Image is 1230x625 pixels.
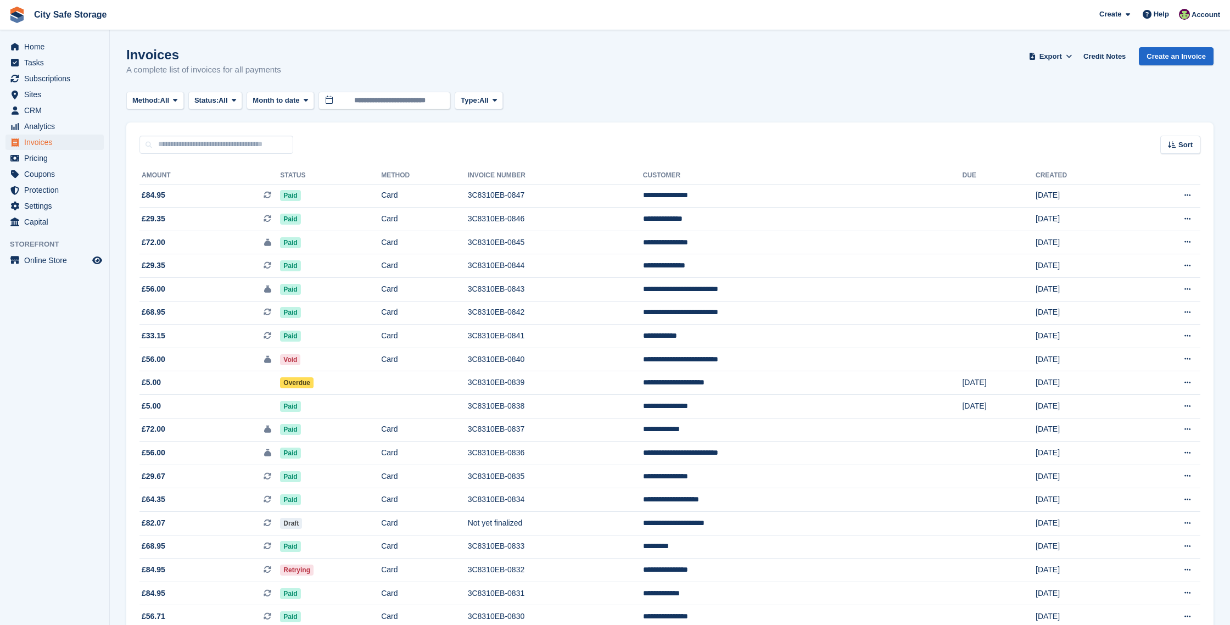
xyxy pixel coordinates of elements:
[1036,395,1131,418] td: [DATE]
[5,150,104,166] a: menu
[381,582,468,605] td: Card
[468,465,643,488] td: 3C8310EB-0835
[1192,9,1220,20] span: Account
[468,559,643,582] td: 3C8310EB-0832
[1036,325,1131,348] td: [DATE]
[24,166,90,182] span: Coupons
[1099,9,1121,20] span: Create
[142,517,165,529] span: £82.07
[142,377,161,388] span: £5.00
[5,119,104,134] a: menu
[188,92,242,110] button: Status: All
[280,307,300,318] span: Paid
[280,424,300,435] span: Paid
[280,377,314,388] span: Overdue
[1036,231,1131,254] td: [DATE]
[1179,9,1190,20] img: Richie Miller
[1036,254,1131,278] td: [DATE]
[9,7,25,23] img: stora-icon-8386f47178a22dfd0bd8f6a31ec36ba5ce8667c1dd55bd0f319d3a0aa187defe.svg
[1036,418,1131,442] td: [DATE]
[219,95,228,106] span: All
[142,400,161,412] span: £5.00
[468,348,643,371] td: 3C8310EB-0840
[5,166,104,182] a: menu
[468,208,643,231] td: 3C8310EB-0846
[5,87,104,102] a: menu
[280,494,300,505] span: Paid
[1036,184,1131,208] td: [DATE]
[280,471,300,482] span: Paid
[24,253,90,268] span: Online Store
[280,354,300,365] span: Void
[1079,47,1130,65] a: Credit Notes
[280,237,300,248] span: Paid
[142,564,165,576] span: £84.95
[468,371,643,395] td: 3C8310EB-0839
[381,535,468,559] td: Card
[381,208,468,231] td: Card
[280,541,300,552] span: Paid
[24,214,90,230] span: Capital
[24,150,90,166] span: Pricing
[461,95,479,106] span: Type:
[381,254,468,278] td: Card
[24,103,90,118] span: CRM
[1036,208,1131,231] td: [DATE]
[381,442,468,465] td: Card
[5,103,104,118] a: menu
[1154,9,1169,20] span: Help
[280,284,300,295] span: Paid
[280,611,300,622] span: Paid
[160,95,170,106] span: All
[468,535,643,559] td: 3C8310EB-0833
[280,588,300,599] span: Paid
[142,588,165,599] span: £84.95
[253,95,299,106] span: Month to date
[962,395,1036,418] td: [DATE]
[5,55,104,70] a: menu
[468,442,643,465] td: 3C8310EB-0836
[455,92,503,110] button: Type: All
[1036,348,1131,371] td: [DATE]
[381,301,468,325] td: Card
[1036,167,1131,185] th: Created
[381,488,468,512] td: Card
[91,254,104,267] a: Preview store
[468,582,643,605] td: 3C8310EB-0831
[280,190,300,201] span: Paid
[280,260,300,271] span: Paid
[5,253,104,268] a: menu
[24,119,90,134] span: Analytics
[142,330,165,342] span: £33.15
[280,518,302,529] span: Draft
[194,95,219,106] span: Status:
[1039,51,1062,62] span: Export
[5,198,104,214] a: menu
[5,214,104,230] a: menu
[381,512,468,535] td: Card
[1036,582,1131,605] td: [DATE]
[142,471,165,482] span: £29.67
[381,184,468,208] td: Card
[24,55,90,70] span: Tasks
[142,611,165,622] span: £56.71
[142,540,165,552] span: £68.95
[24,71,90,86] span: Subscriptions
[24,39,90,54] span: Home
[139,167,280,185] th: Amount
[5,135,104,150] a: menu
[126,47,281,62] h1: Invoices
[468,184,643,208] td: 3C8310EB-0847
[5,182,104,198] a: menu
[280,401,300,412] span: Paid
[1036,442,1131,465] td: [DATE]
[1036,278,1131,302] td: [DATE]
[280,565,314,576] span: Retrying
[132,95,160,106] span: Method:
[468,418,643,442] td: 3C8310EB-0837
[1178,139,1193,150] span: Sort
[643,167,963,185] th: Customer
[24,87,90,102] span: Sites
[468,278,643,302] td: 3C8310EB-0843
[142,260,165,271] span: £29.35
